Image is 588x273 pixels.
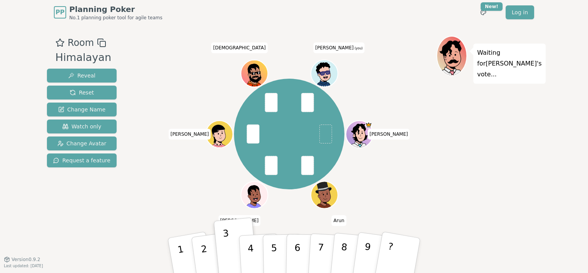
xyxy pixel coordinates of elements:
[12,256,40,263] span: Version 0.9.2
[365,121,372,128] span: Lokesh is the host
[169,129,211,140] span: Click to change your name
[476,5,490,19] button: New!
[312,61,337,86] button: Click to change your avatar
[481,2,503,11] div: New!
[218,215,261,226] span: Click to change your name
[47,120,117,133] button: Watch only
[55,8,64,17] span: PP
[332,215,346,226] span: Click to change your name
[47,153,117,167] button: Request a feature
[55,36,65,50] button: Add as favourite
[53,157,110,164] span: Request a feature
[55,50,111,66] div: Himalayan
[54,4,162,21] a: PPPlanning PokerNo.1 planning poker tool for agile teams
[62,123,102,130] span: Watch only
[47,69,117,83] button: Reveal
[477,47,542,80] p: Waiting for [PERSON_NAME] 's vote...
[57,140,107,147] span: Change Avatar
[47,86,117,99] button: Reset
[68,72,95,79] span: Reveal
[69,15,162,21] span: No.1 planning poker tool for agile teams
[70,89,94,96] span: Reset
[47,103,117,116] button: Change Name
[211,42,267,53] span: Click to change your name
[47,136,117,150] button: Change Avatar
[313,42,364,53] span: Click to change your name
[222,228,232,270] p: 3
[367,129,410,140] span: Click to change your name
[58,106,105,113] span: Change Name
[4,256,40,263] button: Version0.9.2
[68,36,94,50] span: Room
[506,5,534,19] a: Log in
[4,264,43,268] span: Last updated: [DATE]
[354,47,363,50] span: (you)
[69,4,162,15] span: Planning Poker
